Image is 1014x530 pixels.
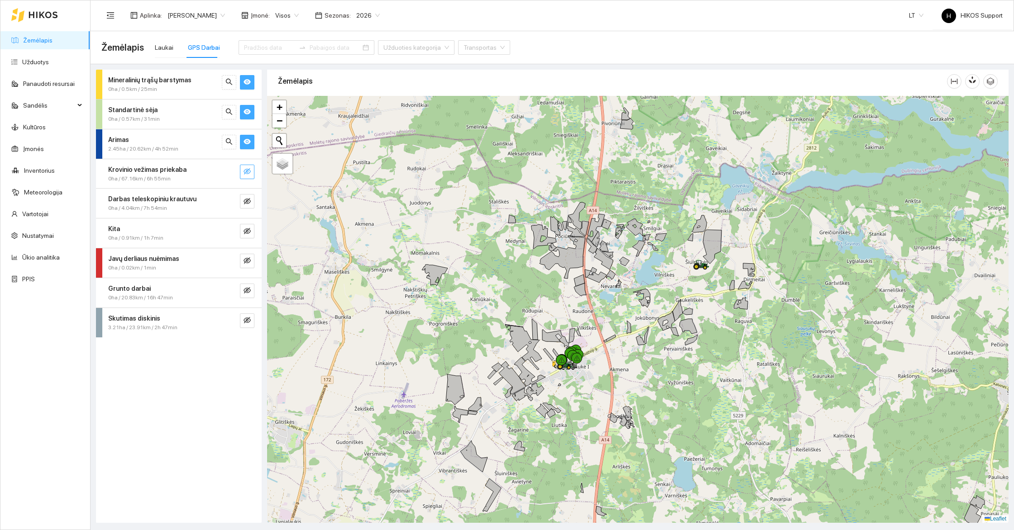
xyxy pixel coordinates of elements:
span: eye [244,78,251,87]
div: Žemėlapis [278,68,947,94]
button: eye-invisible [240,224,254,238]
strong: Kita [108,225,120,232]
div: Mineralinių trąšų barstymas0ha / 0.5km / 25minsearcheye [96,70,262,99]
div: Standartinė sėja0ha / 0.57km / 31minsearcheye [96,99,262,129]
button: eye [240,135,254,149]
div: Darbas teleskopiniu krautuvu0ha / 4.04km / 7h 54mineye-invisible [96,189,262,218]
a: Leaflet [985,516,1006,522]
button: search [222,105,236,119]
span: eye-invisible [244,168,251,176]
a: Žemėlapis [23,37,53,44]
span: Arvydas Paukštys [167,9,225,22]
strong: Grunto darbai [108,285,151,292]
span: column-width [947,78,961,85]
div: Grunto darbai0ha / 20.83km / 16h 47mineye-invisible [96,278,262,308]
span: search [225,78,233,87]
span: Įmonė : [251,10,270,20]
div: GPS Darbai [188,43,220,52]
button: eye [240,105,254,119]
a: Vartotojai [22,210,48,218]
button: menu-fold [101,6,120,24]
span: − [277,115,282,126]
span: 0ha / 0.02km / 1min [108,264,156,272]
a: PPIS [22,275,35,283]
span: swap-right [299,44,306,51]
span: 3.21ha / 23.91km / 2h 47min [108,323,177,332]
span: 0ha / 0.91km / 1h 7min [108,234,163,242]
span: 0ha / 4.04km / 7h 54min [108,204,167,213]
span: eye-invisible [244,227,251,236]
span: to [299,44,306,51]
span: Visos [275,9,299,22]
span: 0ha / 0.5km / 25min [108,85,157,94]
strong: Skutimas diskinis [108,315,160,322]
span: search [225,138,233,147]
button: eye-invisible [240,254,254,268]
a: Meteorologija [24,189,62,196]
button: column-width [947,74,961,89]
strong: Arimas [108,136,129,143]
a: Layers [273,154,292,174]
button: eye-invisible [240,194,254,208]
strong: Javų derliaus nuėmimas [108,255,179,262]
span: HIKOS Support [942,12,1003,19]
strong: Darbas teleskopiniu krautuvu [108,195,196,203]
span: search [225,108,233,117]
button: eye [240,75,254,90]
span: eye-invisible [244,198,251,206]
span: 0ha / 20.83km / 16h 47min [108,293,173,302]
a: Zoom out [273,114,286,128]
div: Skutimas diskinis3.21ha / 23.91km / 2h 47mineye-invisible [96,308,262,337]
div: Javų derliaus nuėmimas0ha / 0.02km / 1mineye-invisible [96,248,262,278]
input: Pradžios data [244,43,295,52]
strong: Krovinio vežimas priekaba [108,166,187,173]
span: + [277,101,282,113]
span: 0ha / 0.57km / 31min [108,115,160,123]
span: LT [909,9,923,22]
span: 0ha / 67.16km / 6h 55min [108,175,171,183]
span: eye-invisible [244,317,251,325]
strong: Standartinė sėja [108,106,158,114]
span: Sandėlis [23,96,75,114]
span: Sezonas : [325,10,351,20]
div: Arimas2.45ha / 20.62km / 4h 52minsearcheye [96,129,262,159]
span: eye-invisible [244,257,251,265]
a: Užduotys [22,58,49,66]
a: Zoom in [273,100,286,114]
a: Nustatymai [22,232,54,239]
span: menu-fold [106,11,115,19]
button: search [222,75,236,90]
strong: Mineralinių trąšų barstymas [108,76,191,84]
a: Inventorius [24,167,55,174]
span: Žemėlapis [101,40,144,55]
a: Ūkio analitika [22,254,60,261]
span: Aplinka : [140,10,162,20]
div: Laukai [155,43,173,52]
div: Krovinio vežimas priekaba0ha / 67.16km / 6h 55mineye-invisible [96,159,262,189]
a: Įmonės [23,145,44,152]
input: Pabaigos data [310,43,361,52]
div: Kita0ha / 0.91km / 1h 7mineye-invisible [96,218,262,248]
span: shop [241,12,249,19]
span: eye [244,108,251,117]
button: Initiate a new search [273,134,286,147]
button: eye-invisible [240,313,254,328]
button: eye-invisible [240,284,254,298]
button: search [222,135,236,149]
button: eye-invisible [240,165,254,179]
span: layout [130,12,138,19]
span: calendar [315,12,322,19]
a: Kultūros [23,123,46,131]
a: Panaudoti resursai [23,80,75,87]
span: 2026 [356,9,380,22]
span: eye [244,138,251,147]
span: eye-invisible [244,287,251,295]
span: 2.45ha / 20.62km / 4h 52min [108,145,178,153]
span: H [947,9,951,23]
